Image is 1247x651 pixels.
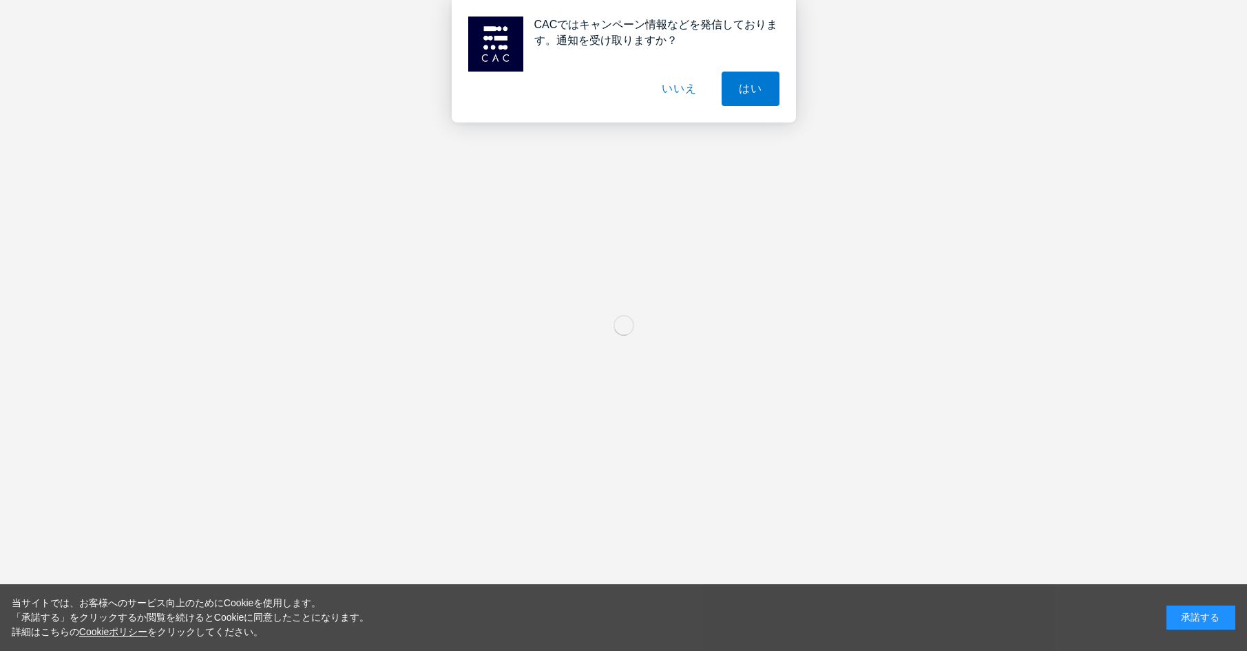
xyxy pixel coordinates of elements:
button: はい [722,72,779,106]
button: いいえ [645,72,713,106]
img: notification icon [468,17,523,72]
div: 承諾する [1166,606,1235,630]
div: 当サイトでは、お客様へのサービス向上のためにCookieを使用します。 「承諾する」をクリックするか閲覧を続けるとCookieに同意したことになります。 詳細はこちらの をクリックしてください。 [12,596,370,639]
div: CACではキャンペーン情報などを発信しております。通知を受け取りますか？ [523,17,779,48]
a: Cookieポリシー [79,626,148,637]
